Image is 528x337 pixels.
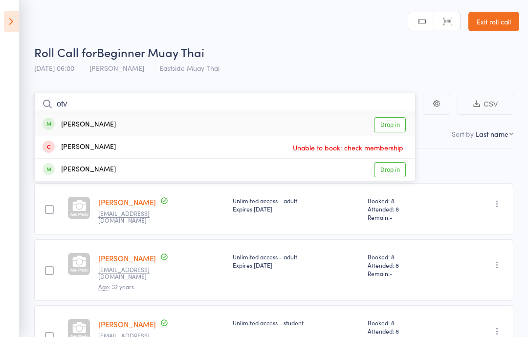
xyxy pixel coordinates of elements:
[368,327,448,335] span: Attended: 8
[476,129,508,139] div: Last name
[468,12,519,31] a: Exit roll call
[89,63,144,73] span: [PERSON_NAME]
[233,253,360,269] div: Unlimited access - adult
[98,197,156,207] a: [PERSON_NAME]
[368,205,448,213] span: Attended: 8
[233,261,360,269] div: Expires [DATE]
[34,93,416,115] input: Search by name
[390,213,393,221] span: -
[233,196,360,213] div: Unlimited access - adult
[290,140,406,155] span: Unable to book: check membership
[98,266,162,280] small: camilo_perez_25@hotmail.com
[374,162,406,177] a: Drop in
[97,44,204,60] span: Beginner Muay Thai
[458,94,513,115] button: CSV
[159,63,220,73] span: Eastside Muay Thai
[98,282,134,291] span: : 32 years
[368,196,448,205] span: Booked: 8
[233,205,360,213] div: Expires [DATE]
[43,119,116,130] div: [PERSON_NAME]
[98,319,156,329] a: [PERSON_NAME]
[34,44,97,60] span: Roll Call for
[452,129,474,139] label: Sort by
[98,210,162,224] small: bressan368@gmail.com
[233,318,360,327] div: Unlimited access - student
[98,253,156,263] a: [PERSON_NAME]
[43,164,116,175] div: [PERSON_NAME]
[34,63,74,73] span: [DATE] 06:00
[368,213,448,221] span: Remain:
[368,269,448,277] span: Remain:
[368,261,448,269] span: Attended: 8
[374,117,406,132] a: Drop in
[368,318,448,327] span: Booked: 8
[390,269,393,277] span: -
[368,253,448,261] span: Booked: 8
[43,142,116,153] div: [PERSON_NAME]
